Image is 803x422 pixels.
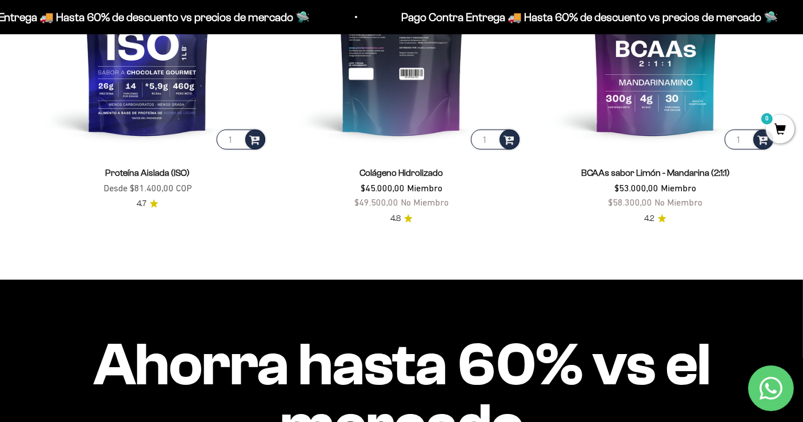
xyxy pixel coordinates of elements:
[359,168,443,178] a: Colágeno Hidrolizado
[103,181,192,196] sale-price: Desde $81.400,00 COP
[361,183,405,193] span: $45.000,00
[760,112,774,126] mark: 0
[766,124,794,136] a: 0
[137,198,146,210] span: 4.7
[390,212,401,225] span: 4.8
[394,8,771,26] p: Pago Contra Entrega 🚚 Hasta 60% de descuento vs precios de mercado 🛸
[654,197,702,207] span: No Miembro
[401,197,449,207] span: No Miembro
[390,212,413,225] a: 4.84.8 de 5.0 estrellas
[581,168,730,178] a: BCAAs sabor Limón - Mandarina (2:1:1)
[407,183,442,193] span: Miembro
[354,197,398,207] span: $49.500,00
[614,183,658,193] span: $53.000,00
[644,212,666,225] a: 4.24.2 de 5.0 estrellas
[105,168,190,178] a: Proteína Aislada (ISO)
[137,198,158,210] a: 4.74.7 de 5.0 estrellas
[608,197,652,207] span: $58.300,00
[661,183,696,193] span: Miembro
[644,212,654,225] span: 4.2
